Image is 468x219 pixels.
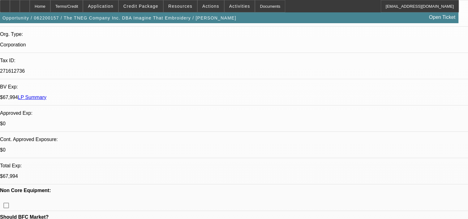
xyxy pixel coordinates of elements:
span: Actions [202,4,219,9]
button: Resources [164,0,197,12]
button: Application [83,0,118,12]
button: Activities [225,0,255,12]
span: Resources [168,4,192,9]
span: Application [88,4,113,9]
span: Opportunity / 062200157 / The TNEG Company Inc. DBA Imagine That Embroidery / [PERSON_NAME] [2,15,236,20]
button: Actions [198,0,224,12]
span: Activities [229,4,250,9]
span: Credit Package [123,4,158,9]
a: LP Summary [18,95,46,100]
button: Credit Package [119,0,163,12]
a: Open Ticket [427,12,458,23]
